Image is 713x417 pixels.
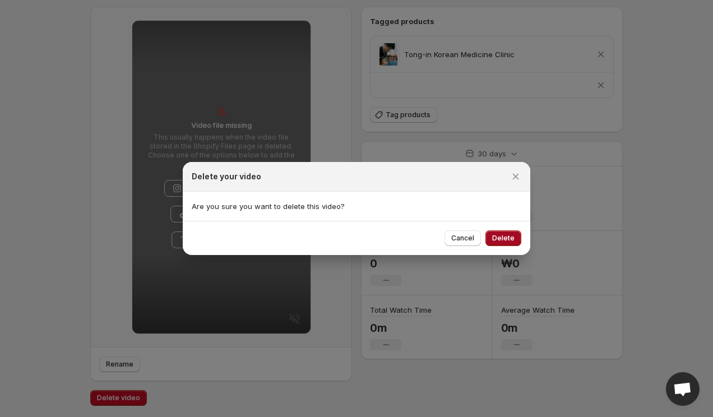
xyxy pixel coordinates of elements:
div: Open chat [666,372,700,406]
span: Delete [492,234,515,243]
span: Cancel [451,234,474,243]
h2: Delete your video [192,171,261,182]
button: Close [508,169,524,184]
section: Are you sure you want to delete this video? [183,192,530,221]
button: Cancel [445,230,481,246]
button: Delete [485,230,521,246]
